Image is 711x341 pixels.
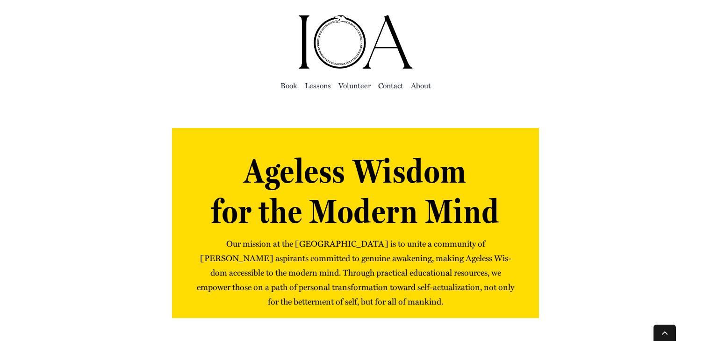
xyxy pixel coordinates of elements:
[75,70,636,100] nav: Main
[411,79,431,92] a: About
[305,79,331,92] a: Lessons
[378,79,403,92] a: Con­tact
[195,236,515,309] p: Our mis­sion at the [GEOGRAPHIC_DATA] is to unite a com­mu­ni­ty of [PERSON_NAME] aspi­rants com­...
[297,14,414,70] img: Institute of Awakening
[297,12,414,24] a: ioa-logo
[338,79,371,92] a: Vol­un­teer
[280,79,297,92] a: Book
[195,151,515,232] h1: Ageless Wisdom for the Modern Mind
